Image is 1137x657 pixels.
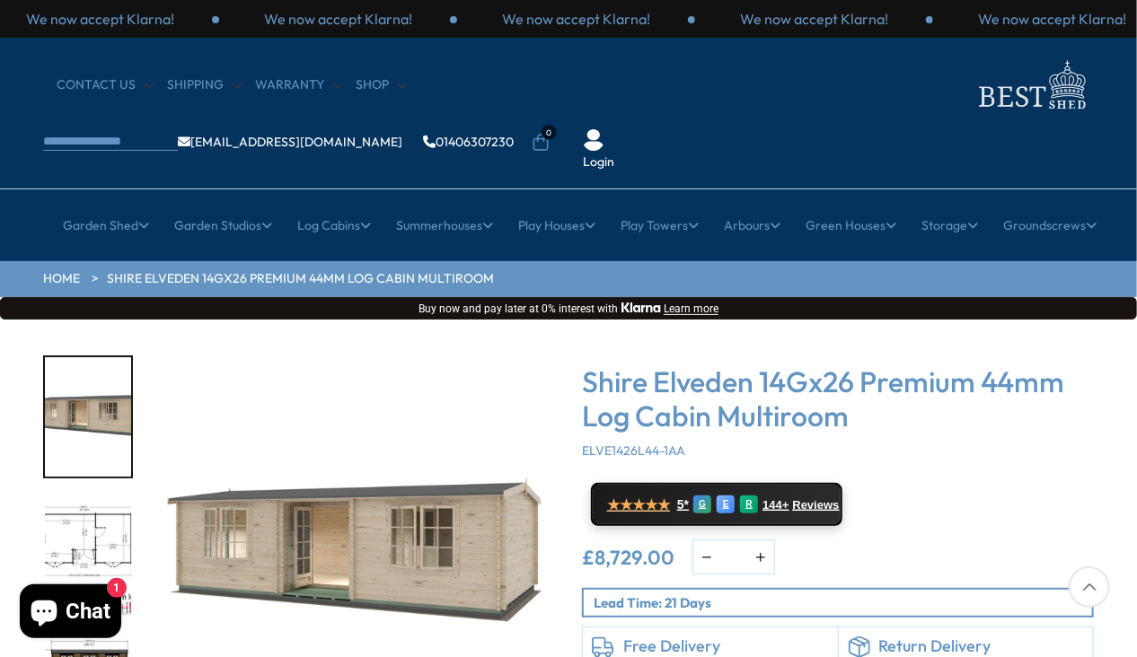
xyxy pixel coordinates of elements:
p: We now accept Klarna! [740,9,888,29]
div: 2 / 3 [457,9,695,29]
a: Summerhouses [396,203,493,248]
img: User Icon [583,129,604,151]
div: R [740,495,758,513]
ins: £8,729.00 [582,547,674,567]
a: Garden Shed [63,203,149,248]
span: ★★★★★ [607,496,670,513]
a: Arbours [724,203,780,248]
a: Shire Elveden 14Gx26 Premium 44mm Log Cabin Multiroom [107,270,494,288]
a: Garden Studios [174,203,272,248]
a: CONTACT US [57,76,154,94]
a: Play Houses [518,203,595,248]
span: Reviews [793,498,840,512]
div: 2 / 10 [43,496,133,619]
a: Shop [356,76,407,94]
img: logo [968,56,1094,114]
a: 0 [532,134,550,152]
span: 144+ [762,498,789,512]
a: Log Cabins [297,203,371,248]
a: Green Houses [806,203,896,248]
a: Warranty [255,76,342,94]
div: G [693,495,711,513]
h3: Shire Elveden 14Gx26 Premium 44mm Log Cabin Multiroom [582,364,1094,434]
a: HOME [43,270,80,288]
div: E [717,495,735,513]
div: 1 / 3 [219,9,457,29]
span: 0 [542,125,557,140]
a: Play Towers [621,203,699,248]
h6: Return Delivery [879,636,1085,656]
p: We now accept Klarna! [978,9,1126,29]
a: Shipping [167,76,242,94]
a: Storage [921,203,978,248]
a: ★★★★★ 5* G E R 144+ Reviews [591,483,842,526]
h6: Free Delivery [623,636,829,656]
inbox-online-store-chat: Shopify online store chat [14,584,127,643]
a: [EMAIL_ADDRESS][DOMAIN_NAME] [178,136,402,148]
img: Elveden4190x789014x2644mmMFTPLAN_40677167-342d-438a-b30c-ffbc9aefab87_200x200.jpg [45,498,131,618]
a: Login [583,153,614,171]
a: Groundscrews [1003,203,1097,248]
a: 01406307230 [423,136,514,148]
p: We now accept Klarna! [26,9,174,29]
span: ELVE1426L44-1AA [582,442,685,459]
p: Lead Time: 21 Days [594,593,1092,612]
div: 1 / 10 [43,355,133,478]
p: We now accept Klarna! [264,9,412,29]
p: We now accept Klarna! [502,9,650,29]
img: Elveden_4190x7890_white_open_0100_53fdd14a-01da-474c-ae94-e4b3860414c8_200x200.jpg [45,357,131,477]
div: 3 / 3 [695,9,933,29]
